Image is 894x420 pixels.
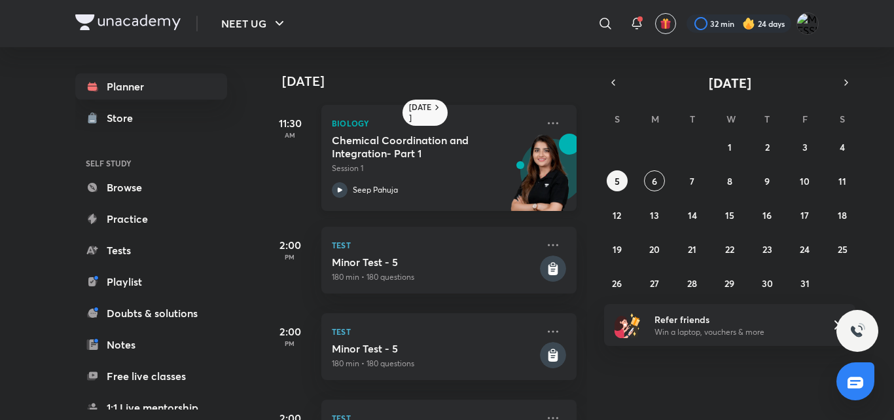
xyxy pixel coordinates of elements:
abbr: October 11, 2025 [838,175,846,187]
p: Test [332,324,537,339]
button: October 12, 2025 [607,204,628,225]
abbr: October 18, 2025 [838,209,847,221]
a: Playlist [75,269,227,295]
abbr: October 10, 2025 [800,175,810,187]
abbr: Tuesday [690,113,695,125]
abbr: October 22, 2025 [725,243,734,256]
button: October 1, 2025 [719,136,740,157]
button: October 11, 2025 [832,170,853,191]
abbr: Wednesday [726,113,736,125]
button: October 20, 2025 [644,239,665,259]
abbr: October 26, 2025 [612,277,622,290]
button: October 23, 2025 [757,239,778,259]
button: October 24, 2025 [795,239,815,259]
h4: [DATE] [282,73,590,89]
h6: [DATE] [409,102,432,123]
button: October 2, 2025 [757,136,778,157]
h5: Minor Test - 5 [332,256,537,269]
button: October 29, 2025 [719,273,740,294]
span: [DATE] [709,74,751,92]
img: streak [742,17,755,30]
abbr: October 6, 2025 [652,175,657,187]
abbr: Thursday [764,113,770,125]
abbr: October 28, 2025 [687,277,697,290]
button: October 5, 2025 [607,170,628,191]
a: Store [75,105,227,131]
abbr: October 20, 2025 [649,243,660,256]
a: Planner [75,73,227,100]
h5: Minor Test - 5 [332,342,537,355]
abbr: October 8, 2025 [727,175,732,187]
button: October 14, 2025 [682,204,703,225]
button: October 16, 2025 [757,204,778,225]
p: Biology [332,115,537,131]
img: referral [615,312,641,338]
abbr: October 9, 2025 [764,175,770,187]
p: Session 1 [332,162,537,174]
h5: Chemical Coordination and Integration- Part 1 [332,134,495,160]
a: Doubts & solutions [75,300,227,326]
button: October 7, 2025 [682,170,703,191]
img: avatar [660,18,671,29]
button: October 15, 2025 [719,204,740,225]
abbr: Friday [802,113,808,125]
div: Store [107,110,141,126]
button: October 13, 2025 [644,204,665,225]
p: Test [332,237,537,253]
button: October 8, 2025 [719,170,740,191]
p: AM [264,131,316,139]
a: Free live classes [75,363,227,389]
p: 180 min • 180 questions [332,271,537,283]
button: NEET UG [213,10,295,37]
button: October 21, 2025 [682,239,703,259]
img: ttu [849,323,865,339]
button: October 17, 2025 [795,204,815,225]
img: unacademy [505,134,577,224]
button: October 28, 2025 [682,273,703,294]
abbr: October 24, 2025 [800,243,810,256]
button: October 4, 2025 [832,136,853,157]
abbr: October 4, 2025 [840,141,845,153]
abbr: October 27, 2025 [650,277,659,290]
a: Tests [75,237,227,263]
abbr: October 2, 2025 [765,141,770,153]
abbr: October 31, 2025 [800,277,810,290]
img: MESSI [796,12,819,35]
button: October 10, 2025 [795,170,815,191]
abbr: October 3, 2025 [802,141,808,153]
abbr: October 30, 2025 [762,277,773,290]
abbr: October 1, 2025 [728,141,732,153]
a: Practice [75,206,227,232]
abbr: October 16, 2025 [762,209,772,221]
abbr: October 14, 2025 [688,209,697,221]
a: Browse [75,174,227,200]
button: October 26, 2025 [607,273,628,294]
button: October 18, 2025 [832,204,853,225]
abbr: October 17, 2025 [800,209,809,221]
h6: SELF STUDY [75,152,227,174]
h6: Refer friends [654,313,815,326]
p: Seep Pahuja [353,184,398,196]
h5: 11:30 [264,115,316,131]
abbr: October 29, 2025 [724,277,734,290]
p: PM [264,253,316,261]
abbr: October 12, 2025 [613,209,621,221]
abbr: October 21, 2025 [688,243,696,256]
button: avatar [655,13,676,34]
abbr: October 15, 2025 [725,209,734,221]
abbr: October 25, 2025 [838,243,848,256]
p: Win a laptop, vouchers & more [654,326,815,338]
abbr: October 7, 2025 [690,175,694,187]
a: Notes [75,332,227,358]
button: October 31, 2025 [795,273,815,294]
button: October 27, 2025 [644,273,665,294]
button: October 19, 2025 [607,239,628,259]
h5: 2:00 [264,324,316,339]
h5: 2:00 [264,237,316,253]
abbr: October 19, 2025 [613,243,622,256]
button: October 3, 2025 [795,136,815,157]
img: Company Logo [75,14,181,30]
button: October 22, 2025 [719,239,740,259]
p: 180 min • 180 questions [332,358,537,370]
button: October 30, 2025 [757,273,778,294]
